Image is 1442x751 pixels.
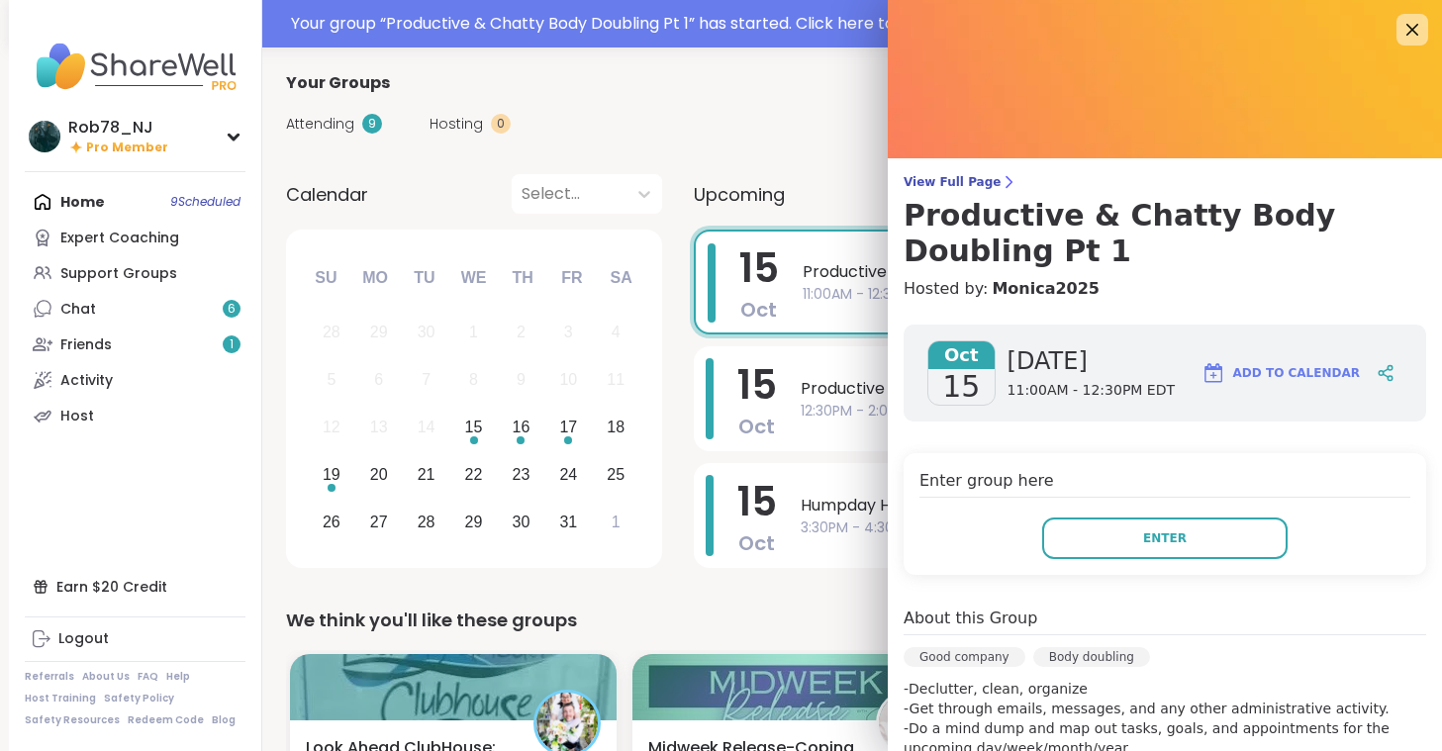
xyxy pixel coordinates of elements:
[595,453,637,496] div: Choose Saturday, October 25th, 2025
[25,713,120,727] a: Safety Resources
[547,501,590,543] div: Choose Friday, October 31st, 2025
[370,319,388,345] div: 29
[739,240,779,296] span: 15
[128,713,204,727] a: Redeem Code
[513,461,530,488] div: 23
[323,319,340,345] div: 28
[311,407,353,449] div: Not available Sunday, October 12th, 2025
[1143,529,1187,547] span: Enter
[513,509,530,535] div: 30
[1033,647,1150,667] div: Body doubling
[166,670,190,684] a: Help
[919,469,1410,498] h4: Enter group here
[230,336,234,353] span: 1
[500,453,542,496] div: Choose Thursday, October 23rd, 2025
[405,501,447,543] div: Choose Tuesday, October 28th, 2025
[25,291,245,327] a: Chat6
[418,461,435,488] div: 21
[25,670,74,684] a: Referrals
[1233,364,1360,382] span: Add to Calendar
[547,453,590,496] div: Choose Friday, October 24th, 2025
[25,255,245,291] a: Support Groups
[738,413,775,440] span: Oct
[405,453,447,496] div: Choose Tuesday, October 21st, 2025
[904,174,1426,269] a: View Full PageProductive & Chatty Body Doubling Pt 1
[60,300,96,320] div: Chat
[422,366,431,393] div: 7
[25,220,245,255] a: Expert Coaching
[311,501,353,543] div: Choose Sunday, October 26th, 2025
[904,607,1037,630] h4: About this Group
[595,501,637,543] div: Choose Saturday, November 1st, 2025
[362,114,382,134] div: 9
[304,256,347,300] div: Su
[25,362,245,398] a: Activity
[547,407,590,449] div: Choose Friday, October 17th, 2025
[308,309,639,545] div: month 2025-10
[737,357,777,413] span: 15
[60,407,94,426] div: Host
[82,670,130,684] a: About Us
[595,407,637,449] div: Choose Saturday, October 18th, 2025
[403,256,446,300] div: Tu
[501,256,544,300] div: Th
[550,256,594,300] div: Fr
[25,32,245,101] img: ShareWell Nav Logo
[374,366,383,393] div: 6
[607,461,625,488] div: 25
[286,114,354,135] span: Attending
[357,407,400,449] div: Not available Monday, October 13th, 2025
[547,359,590,402] div: Not available Friday, October 10th, 2025
[595,312,637,354] div: Not available Saturday, October 4th, 2025
[60,229,179,248] div: Expert Coaching
[559,414,577,440] div: 17
[353,256,397,300] div: Mo
[25,621,245,657] a: Logout
[405,407,447,449] div: Not available Tuesday, October 14th, 2025
[904,277,1426,301] h4: Hosted by:
[1008,381,1175,401] span: 11:00AM - 12:30PM EDT
[291,12,1422,36] div: Your group “ Productive & Chatty Body Doubling Pt 1 ” has started. Click here to enter!
[904,174,1426,190] span: View Full Page
[60,371,113,391] div: Activity
[992,277,1100,301] a: Monica2025
[451,256,495,300] div: We
[311,359,353,402] div: Not available Sunday, October 5th, 2025
[60,335,112,355] div: Friends
[607,366,625,393] div: 11
[212,713,236,727] a: Blog
[801,377,1375,401] span: Productive & Chatty Body Doubling Pt 2
[311,312,353,354] div: Not available Sunday, September 28th, 2025
[564,319,573,345] div: 3
[370,461,388,488] div: 20
[370,509,388,535] div: 27
[559,509,577,535] div: 31
[694,181,785,208] span: Upcoming
[327,366,336,393] div: 5
[465,461,483,488] div: 22
[452,501,495,543] div: Choose Wednesday, October 29th, 2025
[500,359,542,402] div: Not available Thursday, October 9th, 2025
[311,453,353,496] div: Choose Sunday, October 19th, 2025
[904,647,1025,667] div: Good company
[801,494,1375,517] span: Humpday Health w/ [PERSON_NAME]
[607,414,625,440] div: 18
[1008,345,1175,377] span: [DATE]
[465,509,483,535] div: 29
[104,692,174,705] a: Safety Policy
[1202,361,1225,385] img: ShareWell Logomark
[60,264,177,284] div: Support Groups
[801,517,1375,538] span: 3:30PM - 4:30PM EDT
[513,414,530,440] div: 16
[25,569,245,605] div: Earn $20 Credit
[928,341,995,369] span: Oct
[58,629,109,649] div: Logout
[738,529,775,557] span: Oct
[500,407,542,449] div: Choose Thursday, October 16th, 2025
[612,509,621,535] div: 1
[803,284,1373,305] span: 11:00AM - 12:30PM EDT
[801,401,1375,422] span: 12:30PM - 2:00PM EDT
[228,301,236,318] span: 6
[86,140,168,156] span: Pro Member
[469,319,478,345] div: 1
